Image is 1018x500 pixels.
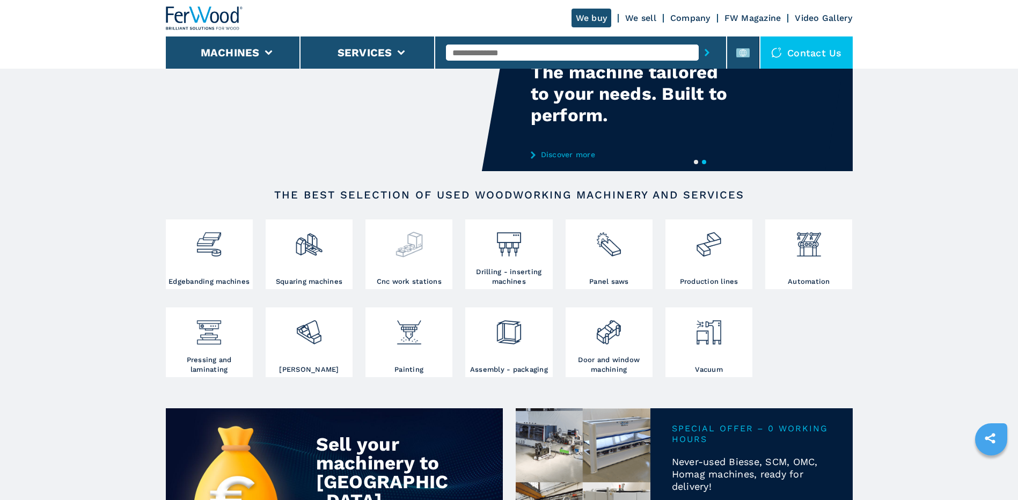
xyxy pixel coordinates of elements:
[377,277,442,286] h3: Cnc work stations
[279,365,339,374] h3: [PERSON_NAME]
[276,277,342,286] h3: Squaring machines
[595,310,623,347] img: lavorazione_porte_finestre_2.png
[395,222,423,259] img: centro_di_lavoro_cnc_2.png
[195,310,223,347] img: pressa-strettoia.png
[169,355,250,374] h3: Pressing and laminating
[694,160,698,164] button: 1
[595,222,623,259] img: sezionatrici_2.png
[670,13,711,23] a: Company
[694,222,723,259] img: linee_di_produzione_2.png
[495,222,523,259] img: foratrici_inseritrici_2.png
[977,425,1004,452] a: sharethis
[166,6,243,30] img: Ferwood
[470,365,548,374] h3: Assembly - packaging
[572,9,612,27] a: We buy
[166,16,509,171] video: Your browser does not support the video tag.
[665,219,752,289] a: Production lines
[495,310,523,347] img: montaggio_imballaggio_2.png
[795,222,823,259] img: automazione.png
[201,46,260,59] button: Machines
[724,13,781,23] a: FW Magazine
[295,310,323,347] img: levigatrici_2.png
[972,452,1010,492] iframe: Chat
[465,219,552,289] a: Drilling - inserting machines
[765,219,852,289] a: Automation
[531,150,741,159] a: Discover more
[295,222,323,259] img: squadratrici_2.png
[795,13,852,23] a: Video Gallery
[566,219,653,289] a: Panel saws
[665,307,752,377] a: Vacuum
[680,277,738,286] h3: Production lines
[465,307,552,377] a: Assembly - packaging
[566,307,653,377] a: Door and window machining
[589,277,629,286] h3: Panel saws
[166,219,253,289] a: Edgebanding machines
[771,47,782,58] img: Contact us
[169,277,250,286] h3: Edgebanding machines
[365,307,452,377] a: Painting
[788,277,830,286] h3: Automation
[568,355,650,374] h3: Door and window machining
[702,160,706,164] button: 2
[694,310,723,347] img: aspirazione_1.png
[468,267,550,286] h3: Drilling - inserting machines
[695,365,723,374] h3: Vacuum
[365,219,452,289] a: Cnc work stations
[760,36,853,69] div: Contact us
[166,307,253,377] a: Pressing and laminating
[338,46,392,59] button: Services
[195,222,223,259] img: bordatrici_1.png
[699,40,715,65] button: submit-button
[200,188,818,201] h2: The best selection of used woodworking machinery and services
[394,365,423,374] h3: Painting
[266,307,353,377] a: [PERSON_NAME]
[266,219,353,289] a: Squaring machines
[625,13,656,23] a: We sell
[395,310,423,347] img: verniciatura_1.png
